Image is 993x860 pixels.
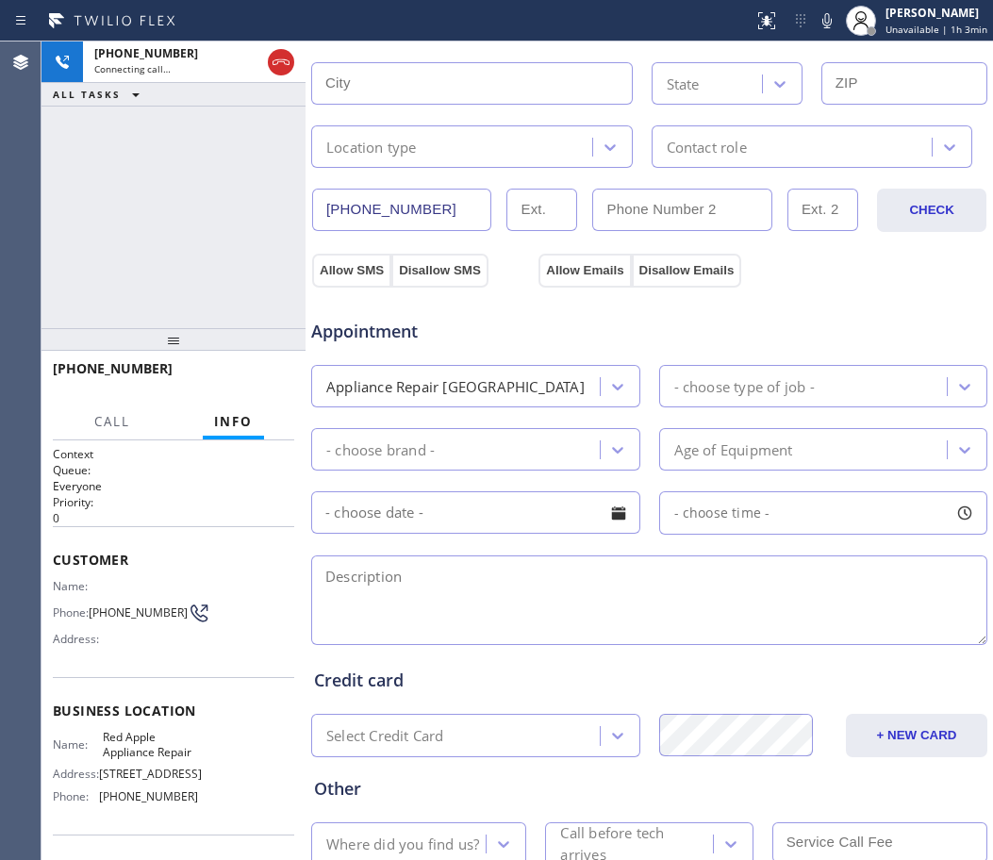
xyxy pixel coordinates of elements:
h1: Context [53,446,294,462]
div: - choose type of job - [674,375,815,397]
div: Contact role [667,136,747,157]
button: + NEW CARD [846,714,987,757]
span: Address: [53,632,103,646]
span: Phone: [53,605,89,620]
input: Ext. [506,189,577,231]
span: Red Apple Appliance Repair [103,730,197,759]
button: CHECK [877,189,986,232]
p: Everyone [53,478,294,494]
span: Call [94,413,130,430]
span: Business location [53,702,294,719]
span: ALL TASKS [53,88,121,101]
span: [PHONE_NUMBER] [94,45,198,61]
button: ALL TASKS [41,83,158,106]
input: Ext. 2 [787,189,858,231]
span: Unavailable | 1h 3min [885,23,987,36]
span: Phone: [53,789,99,803]
span: [PHONE_NUMBER] [89,605,188,620]
span: Name: [53,737,103,752]
div: - choose brand - [326,438,435,460]
input: Phone Number 2 [592,189,771,231]
p: 0 [53,510,294,526]
input: ZIP [821,62,987,105]
button: Disallow Emails [632,254,742,288]
span: Appointment [311,319,534,344]
span: Customer [53,551,294,569]
h2: Priority: [53,494,294,510]
button: Mute [814,8,840,34]
button: Disallow SMS [391,254,488,288]
div: Appliance Repair [GEOGRAPHIC_DATA] [326,375,585,397]
h2: Queue: [53,462,294,478]
div: [PERSON_NAME] [885,5,987,21]
button: Info [203,404,264,440]
input: - choose date - [311,491,640,534]
span: Name: [53,579,103,593]
span: [STREET_ADDRESS] [99,767,202,781]
button: Call [83,404,141,440]
div: Age of Equipment [674,438,793,460]
div: Where did you find us? [326,833,479,854]
div: Credit card [314,668,985,693]
button: Hang up [268,49,294,75]
div: Location type [326,136,417,157]
span: Info [214,413,253,430]
span: - choose time - [674,504,770,521]
div: State [667,73,700,94]
div: Select Credit Card [326,725,444,747]
input: Phone Number [312,189,491,231]
span: [PHONE_NUMBER] [99,789,198,803]
button: Allow Emails [538,254,631,288]
input: City [311,62,633,105]
span: [PHONE_NUMBER] [53,359,173,377]
span: Address: [53,767,99,781]
span: Connecting call… [94,62,171,75]
button: Allow SMS [312,254,391,288]
div: Other [314,776,985,802]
